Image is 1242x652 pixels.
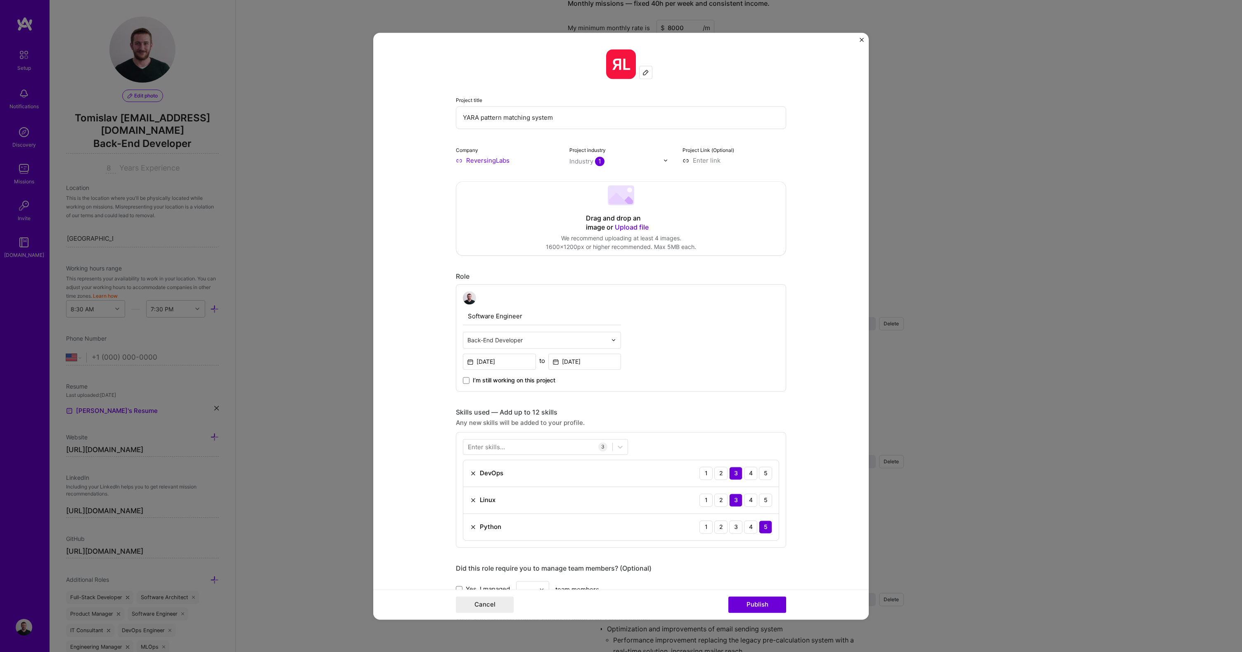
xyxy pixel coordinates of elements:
div: Industry [569,157,604,166]
input: Date [548,353,621,370]
div: Drag and drop an image or [586,214,656,232]
div: 5 [759,520,772,533]
div: 4 [744,467,757,480]
label: Project Link (Optional) [683,147,734,153]
button: Close [860,38,864,46]
input: Role Name [463,308,621,325]
div: Did this role require you to manage team members? (Optional) [456,564,786,573]
img: drop icon [611,337,616,342]
img: Company logo [606,49,636,79]
div: 1600x1200px or higher recommended. Max 5MB each. [546,243,696,251]
div: Enter skills... [468,443,505,451]
div: 3 [729,467,742,480]
img: drop icon [539,587,544,592]
div: to [539,356,545,365]
input: Enter link [683,156,786,165]
span: Upload file [615,223,649,231]
div: 4 [744,520,757,533]
div: 4 [744,493,757,507]
span: Yes, I managed [466,585,510,594]
label: Project title [456,97,482,103]
div: Edit [640,66,652,78]
button: Cancel [456,596,514,613]
div: 3 [729,520,742,533]
input: Enter the name of the project [456,106,786,129]
div: Linux [480,496,495,505]
div: 3 [729,493,742,507]
img: Remove [470,524,476,530]
div: 5 [759,467,772,480]
div: 1 [699,467,713,480]
div: 1 [699,493,713,507]
label: Project industry [569,147,606,153]
div: 2 [714,467,728,480]
div: DevOps [480,469,503,478]
img: drop icon [663,158,668,163]
img: Remove [470,470,476,477]
div: 3 [598,442,607,451]
label: Company [456,147,478,153]
div: Any new skills will be added to your profile. [456,418,786,427]
span: I’m still working on this project [473,376,555,384]
div: 2 [714,520,728,533]
div: 5 [759,493,772,507]
div: Drag and drop an image or Upload fileWe recommend uploading at least 4 images.1600x1200px or high... [456,181,786,256]
div: team members. [456,581,786,598]
div: 1 [699,520,713,533]
input: Date [463,353,536,370]
span: 1 [595,156,604,166]
input: Enter name or website [456,156,559,165]
div: Skills used — Add up to 12 skills [456,408,786,417]
div: Python [480,523,501,531]
div: Role [456,272,786,281]
div: We recommend uploading at least 4 images. [546,234,696,243]
div: — [521,585,526,594]
img: Edit [642,69,649,76]
img: Remove [470,497,476,503]
button: Publish [728,596,786,613]
div: 2 [714,493,728,507]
